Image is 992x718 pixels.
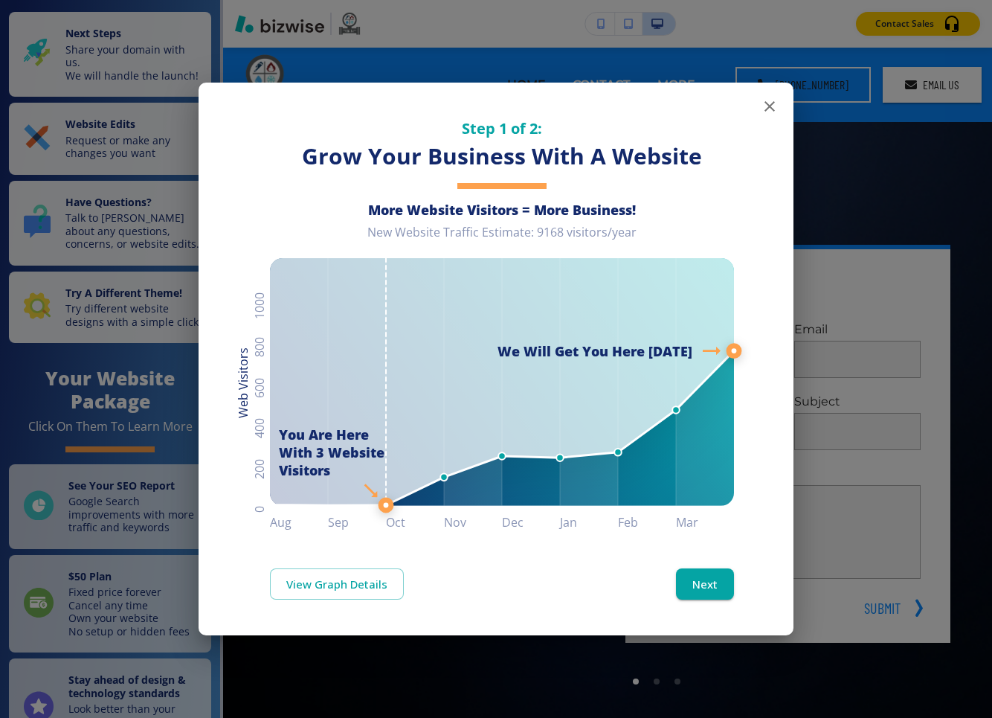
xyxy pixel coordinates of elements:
h6: Sep [328,512,386,533]
a: View Graph Details [270,568,404,600]
h6: Nov [444,512,502,533]
div: New Website Traffic Estimate: 9168 visitors/year [270,225,734,252]
h3: Grow Your Business With A Website [270,141,734,172]
h6: Dec [502,512,560,533]
h6: Aug [270,512,328,533]
h6: Mar [676,512,734,533]
h6: Oct [386,512,444,533]
h6: More Website Visitors = More Business! [270,201,734,219]
h5: Step 1 of 2: [270,118,734,138]
h6: Jan [560,512,618,533]
h6: Feb [618,512,676,533]
button: Next [676,568,734,600]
